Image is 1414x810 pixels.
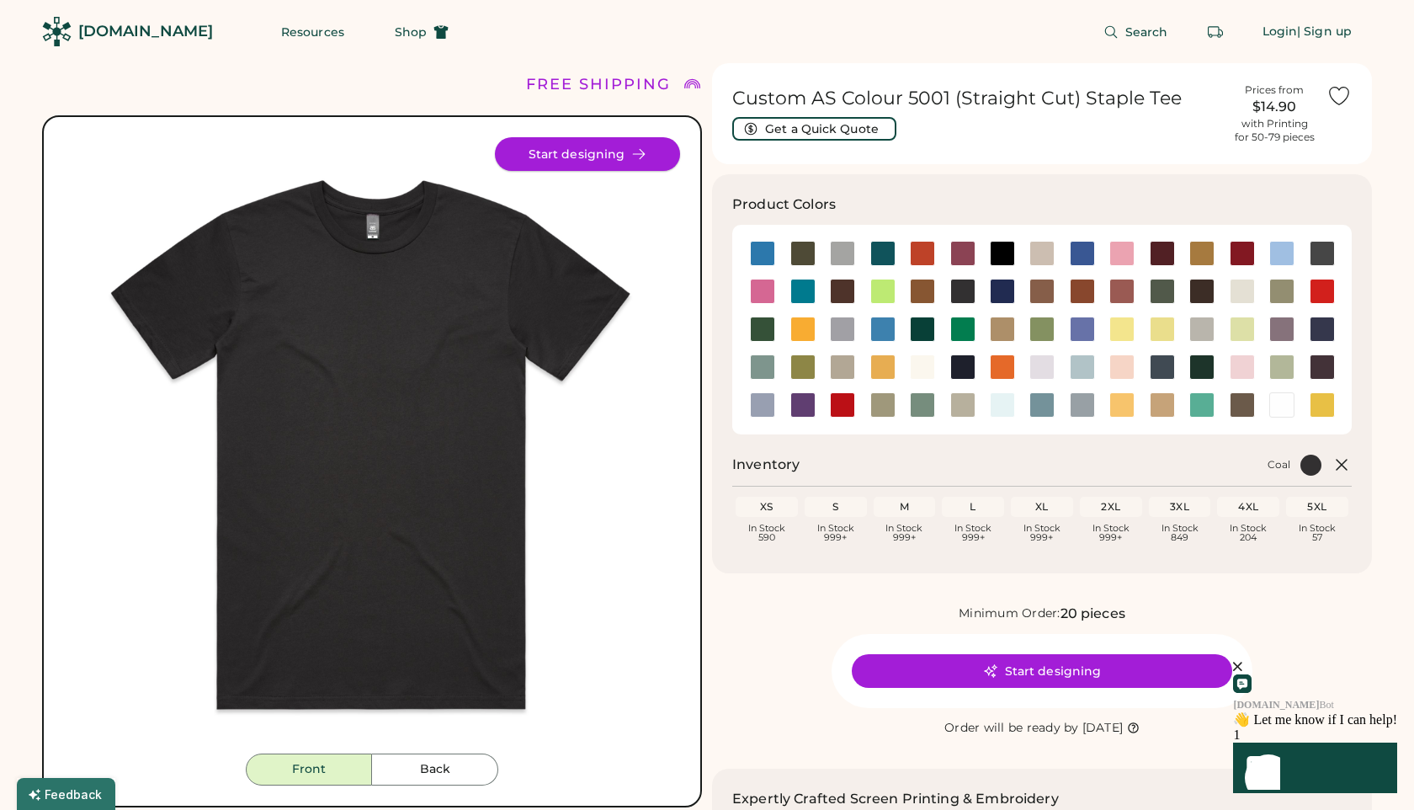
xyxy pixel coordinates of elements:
div: [DATE] [1082,720,1124,737]
h3: Product Colors [732,195,836,215]
div: In Stock 57 [1289,524,1345,542]
div: S [808,500,864,514]
button: Back [372,754,498,786]
div: In Stock 999+ [808,524,864,542]
div: Coal [1268,458,1290,472]
div: XS [739,500,795,514]
div: In Stock 999+ [1014,524,1070,542]
div: [DOMAIN_NAME] [78,21,213,42]
div: 2XL [1083,500,1139,514]
span: Search [1125,26,1168,38]
button: Search [1083,15,1188,49]
button: Get a Quick Quote [732,117,896,141]
span: Shop [395,26,427,38]
button: Resources [261,15,364,49]
div: 4XL [1220,500,1276,514]
div: Order will be ready by [944,720,1079,737]
h2: Inventory [732,455,800,475]
div: 5001 Style Image [64,137,680,754]
button: Front [246,754,372,786]
div: | Sign up [1297,24,1352,40]
div: XL [1014,500,1070,514]
button: Shop [375,15,469,49]
img: Rendered Logo - Screens [42,17,72,46]
div: $14.90 [1232,97,1316,117]
div: In Stock 590 [739,524,795,542]
div: In Stock 999+ [945,524,1001,542]
button: Start designing [852,654,1232,688]
div: 3XL [1152,500,1208,514]
h2: Expertly Crafted Screen Printing & Embroidery [732,789,1059,809]
div: 5XL [1289,500,1345,514]
div: Login [1262,24,1298,40]
div: In Stock 849 [1152,524,1208,542]
button: Retrieve an order [1199,15,1232,49]
div: In Stock 999+ [1083,524,1139,542]
div: Prices from [1245,83,1304,97]
button: Start designing [495,137,680,171]
div: Minimum Order: [959,605,1060,622]
div: with Printing for 50-79 pieces [1235,117,1315,144]
div: 20 pieces [1060,604,1125,624]
img: 5001 - Coal Front Image [64,137,680,754]
div: FREE SHIPPING [526,73,671,96]
div: In Stock 204 [1220,524,1276,542]
div: M [877,500,933,514]
div: L [945,500,1001,514]
iframe: Front Chat [1132,600,1410,807]
h1: Custom AS Colour 5001 (Straight Cut) Staple Tee [732,87,1222,110]
div: In Stock 999+ [877,524,933,542]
